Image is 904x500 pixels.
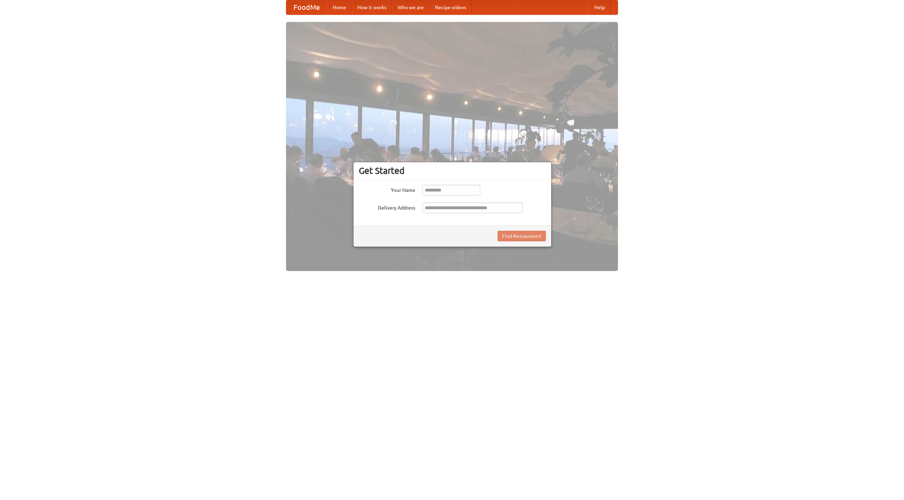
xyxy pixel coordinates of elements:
h3: Get Started [359,165,546,176]
button: Find Restaurants! [498,231,546,241]
a: Home [327,0,352,14]
a: Help [589,0,611,14]
label: Delivery Address [359,202,415,211]
label: Your Name [359,185,415,194]
a: FoodMe [286,0,327,14]
a: Recipe videos [429,0,472,14]
a: How it works [352,0,392,14]
a: Who we are [392,0,429,14]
